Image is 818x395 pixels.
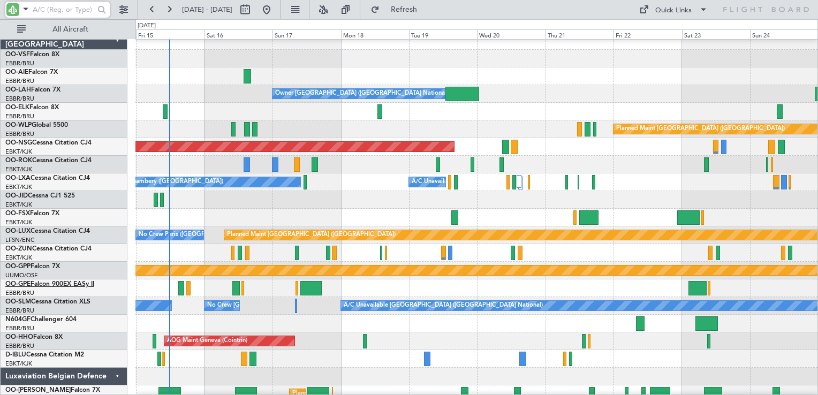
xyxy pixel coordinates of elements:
[5,183,32,191] a: EBKT/KJK
[5,104,59,111] a: OO-ELKFalcon 8X
[28,26,113,33] span: All Aircraft
[5,228,90,234] a: OO-LUXCessna Citation CJ4
[5,271,37,279] a: UUMO/OSF
[5,281,31,287] span: OO-GPE
[5,157,32,164] span: OO-ROK
[5,352,26,358] span: D-IBLU
[5,236,35,244] a: LFSN/ENC
[102,174,223,190] div: No Crew Chambery ([GEOGRAPHIC_DATA])
[5,112,34,120] a: EBBR/BRU
[167,333,247,349] div: AOG Maint Geneva (Cointrin)
[5,69,58,75] a: OO-AIEFalcon 7X
[409,29,477,39] div: Tue 19
[546,29,614,39] div: Thu 21
[5,157,92,164] a: OO-ROKCessna Citation CJ4
[634,1,713,18] button: Quick Links
[5,210,59,217] a: OO-FSXFalcon 7X
[5,263,31,270] span: OO-GPP
[5,289,34,297] a: EBBR/BRU
[33,2,94,18] input: A/C (Reg. or Type)
[5,140,92,146] a: OO-NSGCessna Citation CJ4
[412,174,456,190] div: A/C Unavailable
[136,29,204,39] div: Fri 15
[5,263,60,270] a: OO-GPPFalcon 7X
[5,352,84,358] a: D-IBLUCessna Citation M2
[614,29,681,39] div: Fri 22
[5,254,32,262] a: EBKT/KJK
[139,227,245,243] div: No Crew Paris ([GEOGRAPHIC_DATA])
[366,1,430,18] button: Refresh
[5,246,32,252] span: OO-ZUN
[750,29,818,39] div: Sun 24
[5,299,31,305] span: OO-SLM
[5,122,68,128] a: OO-WLPGlobal 5500
[182,5,232,14] span: [DATE] - [DATE]
[5,246,92,252] a: OO-ZUNCessna Citation CJ4
[5,140,32,146] span: OO-NSG
[5,175,90,181] a: OO-LXACessna Citation CJ4
[5,316,77,323] a: N604GFChallenger 604
[5,59,34,67] a: EBBR/BRU
[5,334,33,340] span: OO-HHO
[5,122,32,128] span: OO-WLP
[477,29,545,39] div: Wed 20
[5,193,75,199] a: OO-JIDCessna CJ1 525
[205,29,272,39] div: Sat 16
[382,6,427,13] span: Refresh
[5,342,34,350] a: EBBR/BRU
[5,130,34,138] a: EBBR/BRU
[138,21,156,31] div: [DATE]
[5,69,28,75] span: OO-AIE
[344,298,543,314] div: A/C Unavailable [GEOGRAPHIC_DATA] ([GEOGRAPHIC_DATA] National)
[5,218,32,226] a: EBKT/KJK
[5,281,94,287] a: OO-GPEFalcon 900EX EASy II
[5,175,31,181] span: OO-LXA
[272,29,340,39] div: Sun 17
[5,307,34,315] a: EBBR/BRU
[341,29,409,39] div: Mon 18
[5,193,28,199] span: OO-JID
[5,210,30,217] span: OO-FSX
[5,201,32,209] a: EBKT/KJK
[207,298,387,314] div: No Crew [GEOGRAPHIC_DATA] ([GEOGRAPHIC_DATA] National)
[5,299,90,305] a: OO-SLMCessna Citation XLS
[682,29,750,39] div: Sat 23
[5,360,32,368] a: EBKT/KJK
[5,316,31,323] span: N604GF
[5,77,34,85] a: EBBR/BRU
[5,387,71,393] span: OO-[PERSON_NAME]
[616,121,785,137] div: Planned Maint [GEOGRAPHIC_DATA] ([GEOGRAPHIC_DATA])
[5,51,59,58] a: OO-VSFFalcon 8X
[5,387,100,393] a: OO-[PERSON_NAME]Falcon 7X
[5,87,60,93] a: OO-LAHFalcon 7X
[275,86,448,102] div: Owner [GEOGRAPHIC_DATA] ([GEOGRAPHIC_DATA] National)
[5,228,31,234] span: OO-LUX
[5,148,32,156] a: EBKT/KJK
[5,87,31,93] span: OO-LAH
[5,334,63,340] a: OO-HHOFalcon 8X
[655,5,692,16] div: Quick Links
[5,324,34,332] a: EBBR/BRU
[5,165,32,173] a: EBKT/KJK
[5,104,29,111] span: OO-ELK
[5,51,30,58] span: OO-VSF
[12,21,116,38] button: All Aircraft
[5,95,34,103] a: EBBR/BRU
[227,227,396,243] div: Planned Maint [GEOGRAPHIC_DATA] ([GEOGRAPHIC_DATA])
